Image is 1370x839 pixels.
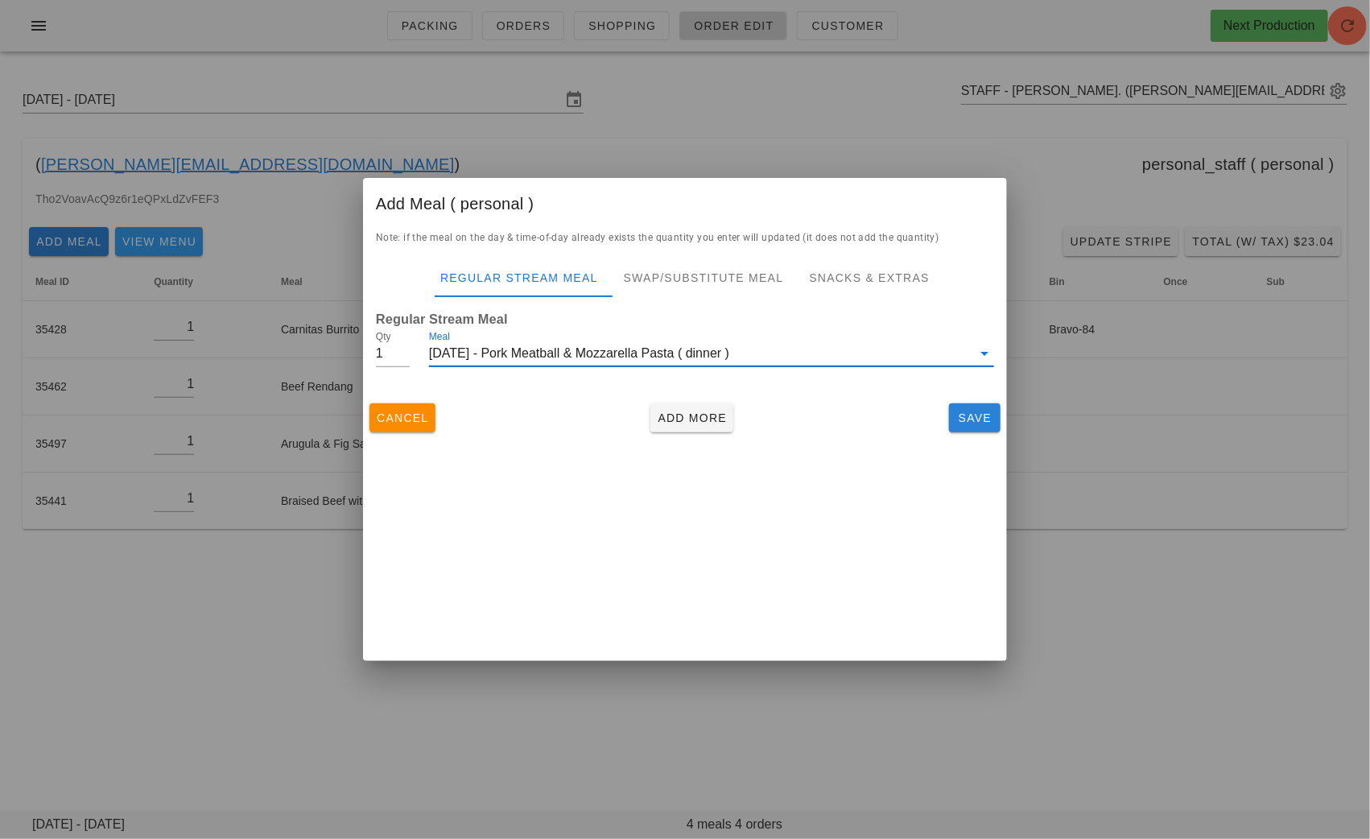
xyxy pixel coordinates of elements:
div: Snacks & Extras [796,258,942,297]
button: Add More [650,403,733,432]
button: Save [949,403,1001,432]
button: Cancel [369,403,435,432]
div: [DATE] - Pork Meatball & Mozzarella Pasta ( dinner ) [429,341,972,366]
label: Meal [429,331,450,343]
h3: Regular Stream Meal [376,310,994,328]
label: Qty [376,331,391,343]
p: Note: if the meal on the day & time-of-day already exists the quantity you enter will updated (it... [376,229,994,246]
span: Add More [657,411,727,424]
div: Regular Stream Meal [427,258,611,297]
span: Cancel [376,411,429,424]
span: Save [955,411,994,424]
div: Swap/Substitute Meal [611,258,797,297]
div: Add Meal ( personal ) [363,178,1007,229]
